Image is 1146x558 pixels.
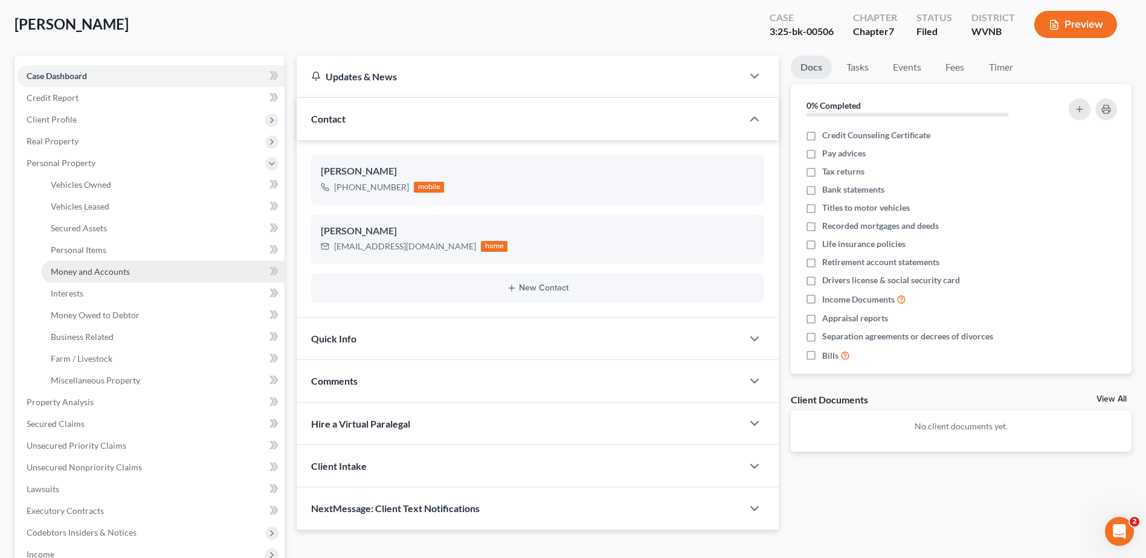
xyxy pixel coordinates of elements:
a: Docs [791,56,832,79]
span: Unsecured Priority Claims [27,440,126,451]
a: Timer [979,56,1023,79]
a: Money Owed to Debtor [41,304,285,326]
div: mobile [414,182,444,193]
span: Business Related [51,332,114,342]
a: Secured Assets [41,217,285,239]
span: Comments [311,375,358,386]
span: Pay advices [822,147,866,159]
p: No client documents yet. [800,420,1122,432]
button: Preview [1034,11,1117,38]
span: Personal Items [51,245,106,255]
div: [PHONE_NUMBER] [334,181,409,193]
a: Lawsuits [17,478,285,500]
span: Bills [822,350,839,362]
span: Appraisal reports [822,312,888,324]
span: Hire a Virtual Paralegal [311,418,410,429]
div: [EMAIL_ADDRESS][DOMAIN_NAME] [334,240,476,252]
div: [PERSON_NAME] [321,164,755,179]
a: Fees [936,56,974,79]
button: New Contact [321,283,755,293]
span: Drivers license & social security card [822,274,960,286]
div: Chapter [853,11,897,25]
a: Unsecured Priority Claims [17,435,285,457]
a: Secured Claims [17,413,285,435]
a: Vehicles Owned [41,174,285,196]
a: Interests [41,283,285,304]
span: Property Analysis [27,397,94,407]
a: Money and Accounts [41,261,285,283]
div: home [481,241,507,252]
span: Codebtors Insiders & Notices [27,527,137,537]
span: Separation agreements or decrees of divorces [822,330,993,342]
span: Credit Counseling Certificate [822,129,930,141]
span: NextMessage: Client Text Notifications [311,502,480,514]
a: Tasks [837,56,878,79]
span: Titles to motor vehicles [822,202,910,214]
div: Filed [916,25,952,39]
a: Vehicles Leased [41,196,285,217]
div: Case [770,11,834,25]
iframe: Intercom live chat [1105,517,1134,546]
span: Farm / Livestock [51,353,112,364]
span: Recorded mortgages and deeds [822,220,939,232]
a: Unsecured Nonpriority Claims [17,457,285,478]
a: Executory Contracts [17,500,285,522]
a: Events [883,56,931,79]
span: Client Intake [311,460,367,472]
span: Money and Accounts [51,266,130,277]
span: Vehicles Leased [51,201,109,211]
div: District [971,11,1015,25]
a: View All [1096,395,1127,403]
div: Client Documents [791,393,868,406]
a: Farm / Livestock [41,348,285,370]
span: Retirement account statements [822,256,939,268]
span: Client Profile [27,114,77,124]
span: Interests [51,288,83,298]
div: Updates & News [311,70,728,83]
div: [PERSON_NAME] [321,224,755,239]
span: Income Documents [822,293,895,306]
span: 7 [889,25,894,37]
span: Personal Property [27,158,95,168]
span: Quick Info [311,333,356,344]
strong: 0% Completed [806,100,861,111]
span: 2 [1130,517,1139,527]
a: Case Dashboard [17,65,285,87]
span: Secured Claims [27,418,85,429]
span: Life insurance policies [822,238,906,250]
span: Miscellaneous Property [51,375,140,385]
a: Credit Report [17,87,285,109]
span: Case Dashboard [27,71,87,81]
span: Credit Report [27,92,79,103]
span: Real Property [27,136,79,146]
span: Tax returns [822,165,864,178]
div: 3:25-bk-00506 [770,25,834,39]
span: Executory Contracts [27,505,104,516]
div: Status [916,11,952,25]
a: Business Related [41,326,285,348]
a: Property Analysis [17,391,285,413]
div: Chapter [853,25,897,39]
span: Bank statements [822,184,884,196]
span: Contact [311,113,346,124]
span: Money Owed to Debtor [51,310,140,320]
span: Secured Assets [51,223,107,233]
a: Miscellaneous Property [41,370,285,391]
span: [PERSON_NAME] [14,15,129,33]
a: Personal Items [41,239,285,261]
span: Unsecured Nonpriority Claims [27,462,142,472]
span: Vehicles Owned [51,179,111,190]
span: Lawsuits [27,484,59,494]
div: WVNB [971,25,1015,39]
